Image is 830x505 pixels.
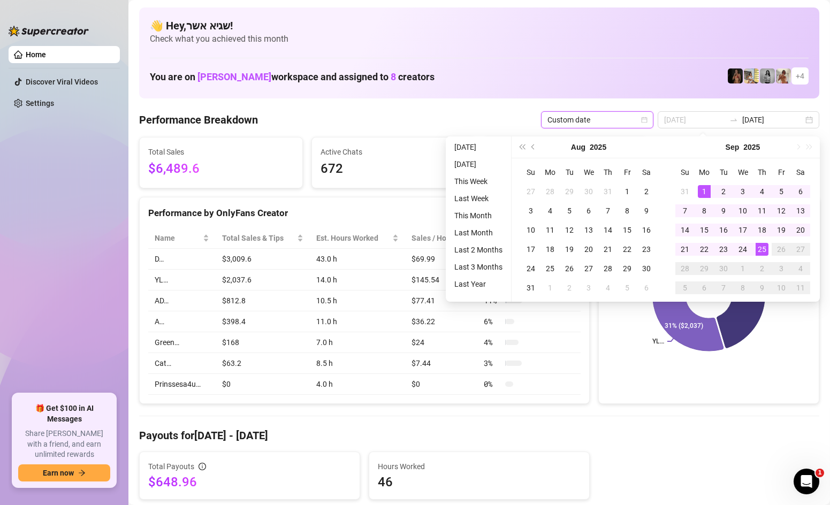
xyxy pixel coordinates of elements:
td: 2025-09-16 [714,220,733,240]
div: 8 [621,204,634,217]
td: 2025-08-17 [521,240,540,259]
td: 2025-09-08 [695,201,714,220]
li: Last 2 Months [450,243,507,256]
li: Last 3 Months [450,261,507,273]
div: 28 [679,262,691,275]
span: Sales / Hour [412,232,462,244]
td: 2025-08-30 [637,259,656,278]
td: 2025-10-01 [733,259,752,278]
span: Hours Worked [378,461,581,472]
span: 3 % [484,357,501,369]
th: Total Sales & Tips [216,228,310,249]
td: 2025-08-11 [540,220,560,240]
div: 9 [756,281,768,294]
div: 16 [717,224,730,236]
th: Name [148,228,216,249]
td: 2025-09-14 [675,220,695,240]
div: 3 [582,281,595,294]
div: 4 [601,281,614,294]
button: Choose a year [743,136,760,158]
div: 10 [736,204,749,217]
button: Previous month (PageUp) [528,136,539,158]
div: 4 [756,185,768,198]
td: 2025-08-16 [637,220,656,240]
td: 4.0 h [310,374,405,395]
div: 22 [698,243,711,256]
div: 1 [736,262,749,275]
td: 2025-09-01 [695,182,714,201]
td: $2,037.6 [216,270,310,290]
td: 2025-09-19 [772,220,791,240]
div: 17 [736,224,749,236]
div: 19 [563,243,576,256]
th: Mo [540,163,560,182]
td: $69.99 [405,249,477,270]
li: [DATE] [450,158,507,171]
td: 2025-09-03 [733,182,752,201]
td: 2025-10-06 [695,278,714,297]
div: 5 [621,281,634,294]
div: 24 [524,262,537,275]
div: 26 [563,262,576,275]
span: 6 % [484,316,501,327]
div: 23 [640,243,653,256]
td: 2025-09-01 [540,278,560,297]
td: YL… [148,270,216,290]
div: 15 [698,224,711,236]
div: 7 [601,204,614,217]
div: 14 [601,224,614,236]
img: Prinssesa4u [744,68,759,83]
div: Performance by OnlyFans Creator [148,206,581,220]
td: 2025-09-06 [791,182,810,201]
td: 2025-08-04 [540,201,560,220]
td: 2025-10-03 [772,259,791,278]
div: 25 [756,243,768,256]
text: YL… [652,338,664,345]
th: Su [675,163,695,182]
th: Fr [772,163,791,182]
div: 3 [775,262,788,275]
td: 2025-09-02 [560,278,579,297]
li: This Month [450,209,507,222]
th: Sa [637,163,656,182]
div: 9 [717,204,730,217]
td: 2025-09-28 [675,259,695,278]
div: 20 [582,243,595,256]
div: 31 [601,185,614,198]
div: 28 [601,262,614,275]
td: 2025-08-20 [579,240,598,259]
td: 2025-08-21 [598,240,618,259]
td: 2025-09-05 [618,278,637,297]
div: 18 [756,224,768,236]
a: Discover Viral Videos [26,78,98,86]
div: 11 [544,224,557,236]
div: 28 [544,185,557,198]
td: 2025-10-10 [772,278,791,297]
div: 9 [640,204,653,217]
div: 8 [736,281,749,294]
div: 17 [524,243,537,256]
th: Sa [791,163,810,182]
div: 20 [794,224,807,236]
th: Mo [695,163,714,182]
td: 2025-08-29 [618,259,637,278]
td: 2025-09-06 [637,278,656,297]
td: 2025-09-26 [772,240,791,259]
span: arrow-right [78,469,86,477]
input: End date [742,114,803,126]
div: 5 [775,185,788,198]
div: 7 [717,281,730,294]
td: 2025-09-10 [733,201,752,220]
img: D [728,68,743,83]
div: 18 [544,243,557,256]
div: 21 [601,243,614,256]
td: $7.44 [405,353,477,374]
span: [PERSON_NAME] [197,71,271,82]
td: $36.22 [405,311,477,332]
div: 13 [582,224,595,236]
span: info-circle [199,463,206,470]
td: 2025-08-12 [560,220,579,240]
th: Fr [618,163,637,182]
td: 2025-07-29 [560,182,579,201]
div: 2 [717,185,730,198]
